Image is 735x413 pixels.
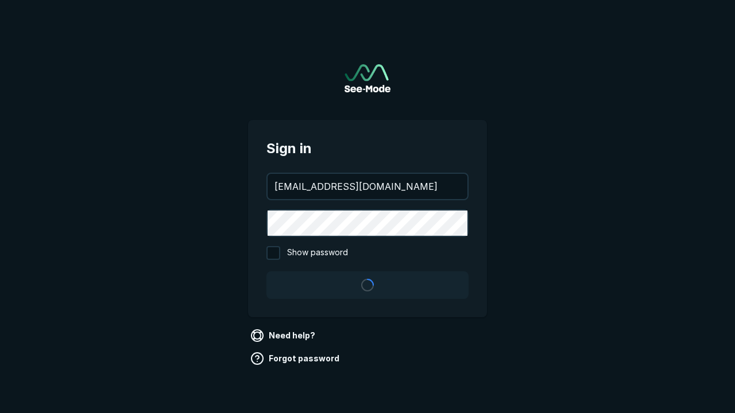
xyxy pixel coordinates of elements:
a: Go to sign in [345,64,390,92]
img: See-Mode Logo [345,64,390,92]
a: Need help? [248,326,320,345]
span: Show password [287,246,348,260]
span: Sign in [266,138,469,159]
a: Forgot password [248,349,344,368]
input: your@email.com [268,174,467,199]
